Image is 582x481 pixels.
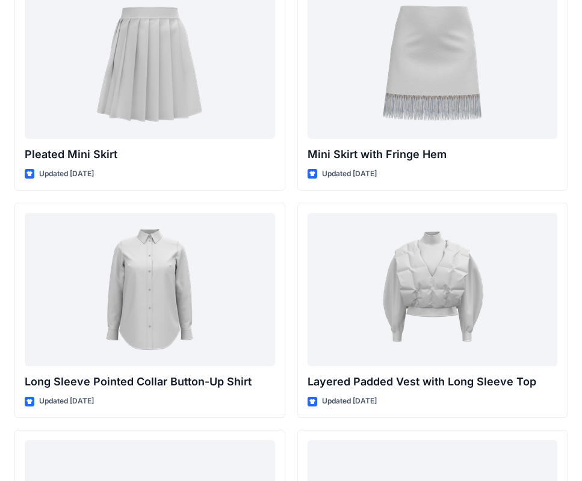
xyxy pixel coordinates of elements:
p: Mini Skirt with Fringe Hem [308,146,558,163]
a: Layered Padded Vest with Long Sleeve Top [308,213,558,367]
p: Updated [DATE] [39,395,94,408]
p: Updated [DATE] [322,395,377,408]
p: Layered Padded Vest with Long Sleeve Top [308,373,558,390]
p: Long Sleeve Pointed Collar Button-Up Shirt [25,373,275,390]
p: Updated [DATE] [322,168,377,180]
p: Pleated Mini Skirt [25,146,275,163]
p: Updated [DATE] [39,168,94,180]
a: Long Sleeve Pointed Collar Button-Up Shirt [25,213,275,367]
